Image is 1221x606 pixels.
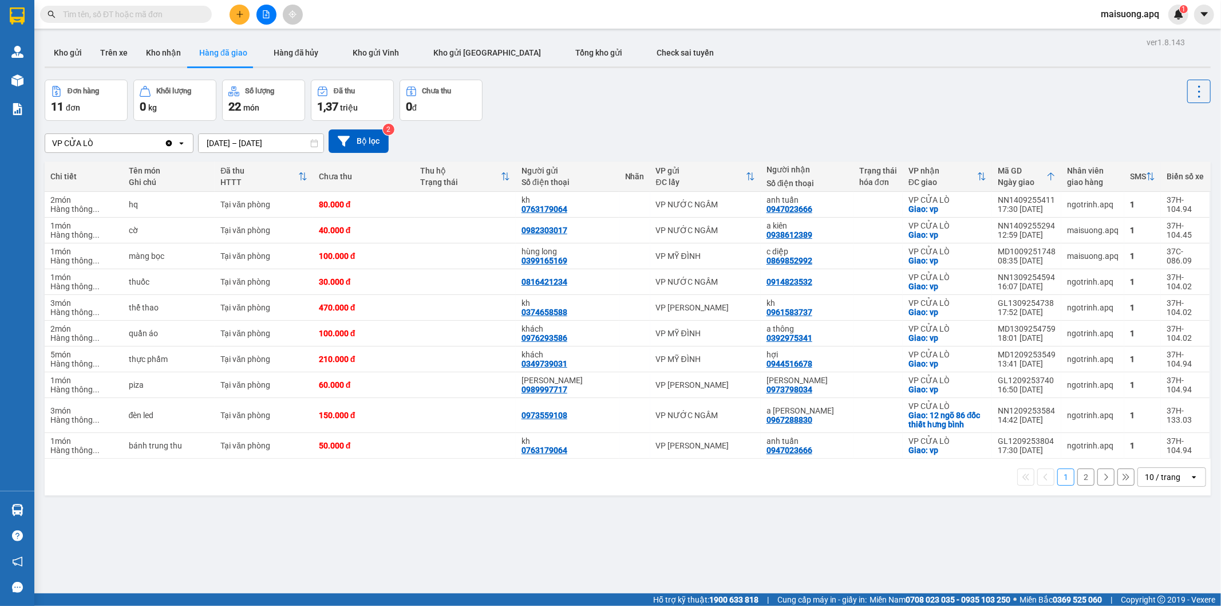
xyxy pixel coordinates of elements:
[319,329,409,338] div: 100.000 đ
[228,100,241,113] span: 22
[50,385,117,394] div: Hàng thông thường
[45,39,91,66] button: Kho gửi
[766,308,812,317] div: 0961583737
[908,402,986,411] div: VP CỬA LÒ
[998,204,1056,214] div: 17:30 [DATE]
[140,100,146,113] span: 0
[766,221,848,230] div: a kiên
[766,298,848,308] div: kh
[190,39,256,66] button: Hàng đã giao
[50,350,117,359] div: 5 món
[908,350,986,359] div: VP CỬA LÒ
[1067,303,1119,312] div: ngotrinh.apq
[656,200,755,209] div: VP NƯỚC NGẦM
[908,178,977,187] div: ĐC giao
[93,230,100,239] span: ...
[94,137,96,149] input: Selected VP CỬA LÒ.
[220,329,307,338] div: Tại văn phòng
[908,247,986,256] div: VP CỬA LÒ
[766,230,812,239] div: 0938612389
[766,195,848,204] div: anh tuấn
[1053,595,1102,604] strong: 0369 525 060
[1067,441,1119,450] div: ngotrinh.apq
[998,298,1056,308] div: GL1309254738
[903,162,992,192] th: Toggle SortBy
[220,441,307,450] div: Tại văn phòng
[1067,380,1119,389] div: ngotrinh.apq
[17,9,100,46] strong: CHUYỂN PHÁT NHANH AN PHÚ QUÝ
[319,172,409,181] div: Chưa thu
[319,303,409,312] div: 470.000 đ
[220,166,298,175] div: Đã thu
[329,129,389,153] button: Bộ lọc
[129,200,210,209] div: hq
[245,87,274,95] div: Số lượng
[1067,411,1119,420] div: ngotrinh.apq
[199,134,323,152] input: Select a date range.
[93,385,100,394] span: ...
[521,308,567,317] div: 0374658588
[68,87,99,95] div: Đơn hàng
[283,5,303,25] button: aim
[220,277,307,286] div: Tại văn phòng
[50,324,117,333] div: 2 món
[657,48,714,57] span: Check sai tuyến
[129,380,210,389] div: piza
[353,48,400,57] span: Kho gửi Vinh
[1130,303,1155,312] div: 1
[340,103,358,112] span: triệu
[906,595,1010,604] strong: 0708 023 035 - 0935 103 250
[1194,5,1214,25] button: caret-down
[656,355,755,364] div: VP MỸ ĐÌNH
[148,103,157,112] span: kg
[93,446,100,455] span: ...
[656,178,746,187] div: ĐC lấy
[908,273,986,282] div: VP CỬA LÒ
[317,100,338,113] span: 1,37
[1167,298,1204,317] div: 37H-104.02
[129,303,210,312] div: thể thao
[220,355,307,364] div: Tại văn phòng
[766,446,812,455] div: 0947023666
[908,446,986,455] div: Giao: vp
[243,103,259,112] span: món
[220,251,307,261] div: Tại văn phòng
[766,415,812,424] div: 0967288830
[45,80,128,121] button: Đơn hàng11đơn
[129,411,210,420] div: đèn led
[51,100,64,113] span: 11
[434,48,542,57] span: Kho gửi [GEOGRAPHIC_DATA]
[93,204,100,214] span: ...
[1067,200,1119,209] div: ngotrinh.apq
[766,385,812,394] div: 0973798034
[653,593,758,606] span: Hỗ trợ kỹ thuật:
[908,230,986,239] div: Giao: vp
[1182,5,1186,13] span: 1
[908,376,986,385] div: VP CỬA LÒ
[1077,469,1094,486] button: 2
[1067,178,1119,187] div: giao hàng
[129,441,210,450] div: bánh trung thu
[274,48,319,57] span: Hàng đã hủy
[1013,597,1017,602] span: ⚪️
[50,376,117,385] div: 1 món
[1190,473,1199,482] svg: open
[1111,593,1112,606] span: |
[319,441,409,450] div: 50.000 đ
[992,162,1061,192] th: Toggle SortBy
[11,46,23,58] img: warehouse-icon
[521,277,567,286] div: 0816421234
[1124,162,1161,192] th: Toggle SortBy
[998,256,1056,265] div: 08:35 [DATE]
[1130,277,1155,286] div: 1
[311,80,394,121] button: Đã thu1,37 triệu
[220,226,307,235] div: Tại văn phòng
[50,256,117,265] div: Hàng thông thường
[50,359,117,368] div: Hàng thông thường
[50,195,117,204] div: 2 món
[766,204,812,214] div: 0947023666
[50,204,117,214] div: Hàng thông thường
[319,411,409,420] div: 150.000 đ
[129,355,210,364] div: thực phẩm
[998,359,1056,368] div: 13:41 [DATE]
